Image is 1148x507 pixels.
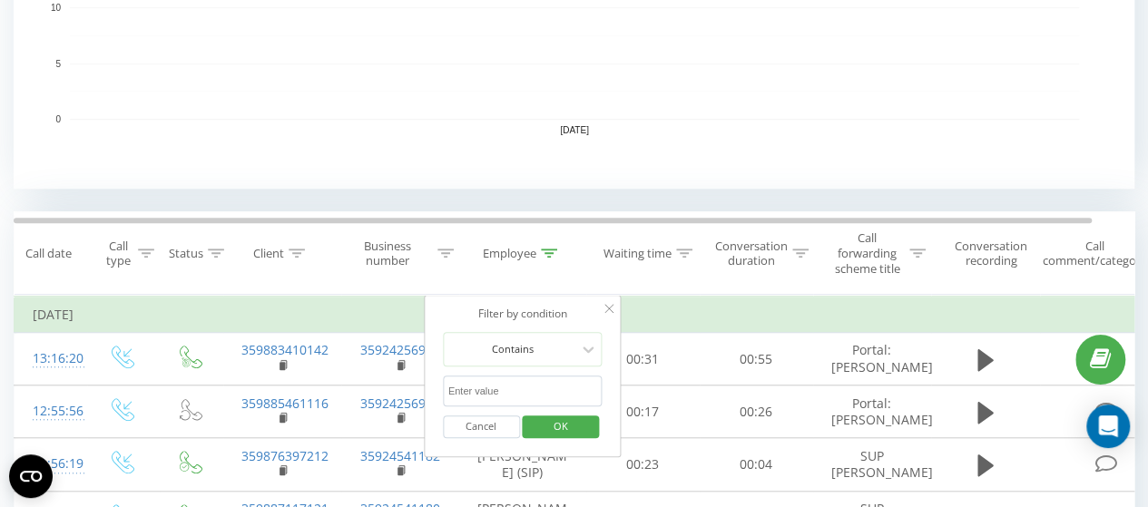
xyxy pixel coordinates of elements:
span: OK [535,412,586,440]
div: Conversation duration [715,239,788,269]
a: 35924541182 [360,447,440,464]
a: 35924256933 [360,341,440,358]
div: Employee [483,246,536,261]
button: OK [523,415,600,438]
a: 359876397212 [241,447,329,464]
input: Enter value [443,375,603,407]
div: Call date [25,246,72,261]
div: Status [169,246,203,261]
text: 5 [55,59,61,69]
a: 35924256939 [360,395,440,412]
td: [PERSON_NAME] (SIP) [459,438,586,491]
button: Open CMP widget [9,454,53,498]
div: Filter by condition [443,305,603,323]
td: 00:31 [586,333,700,385]
div: 12:55:56 [33,394,69,429]
div: Waiting time [603,246,672,261]
text: [DATE] [560,125,589,135]
td: 00:23 [586,438,700,491]
div: Call type [103,239,133,269]
div: Business number [341,239,434,269]
td: Portal: [PERSON_NAME] [813,333,931,385]
text: 10 [51,3,62,13]
div: Client [253,246,284,261]
td: 00:26 [700,385,813,438]
text: 0 [55,114,61,124]
td: 00:55 [700,333,813,385]
div: 11:56:19 [33,446,69,482]
button: Cancel [443,415,520,438]
td: Portal: [PERSON_NAME] [813,385,931,438]
div: 13:16:20 [33,341,69,376]
a: 359885461116 [241,395,329,412]
td: 00:17 [586,385,700,438]
div: Open Intercom Messenger [1086,405,1130,448]
td: 00:04 [700,438,813,491]
div: Conversation recording [947,239,1035,269]
div: Call forwarding scheme title [829,230,905,277]
td: SUP [PERSON_NAME] [813,438,931,491]
div: Call comment/category [1042,239,1148,269]
a: 359883410142 [241,341,329,358]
